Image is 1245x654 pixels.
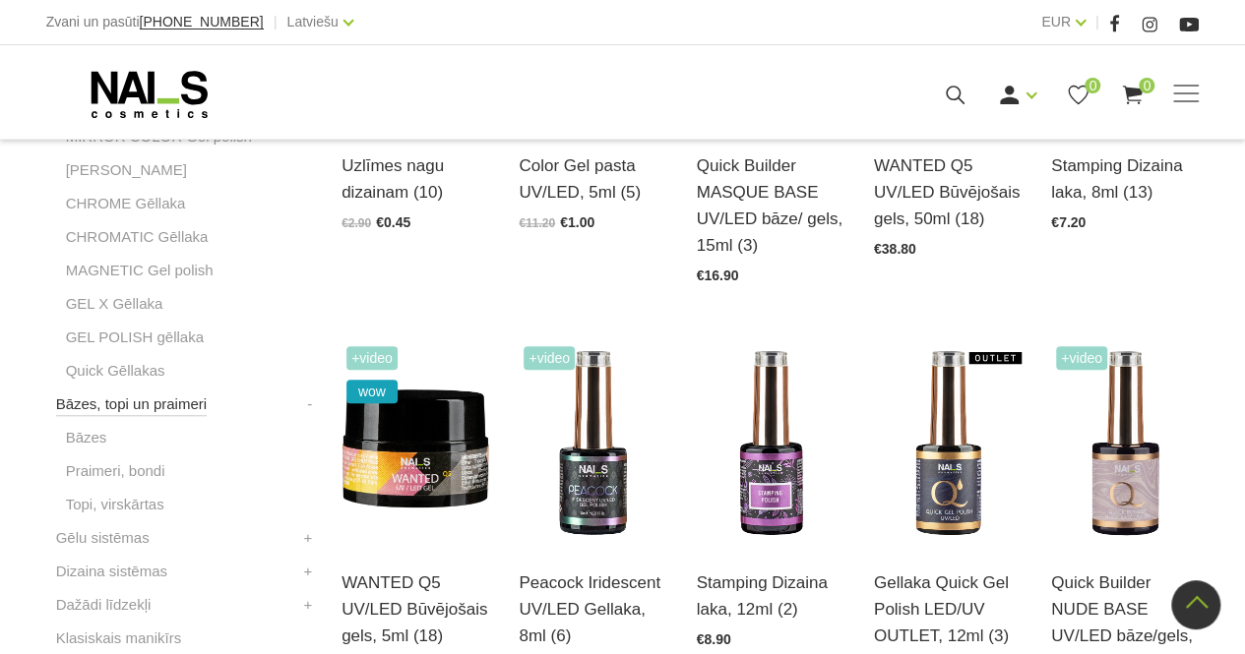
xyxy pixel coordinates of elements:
a: 0 [1066,83,1090,107]
a: EUR [1041,10,1071,33]
span: 0 [1139,78,1154,93]
a: Quick Builder MASQUE BASE UV/LED bāze/ gels, 15ml (3) [697,152,844,260]
a: 0 [1120,83,1145,107]
span: €11.20 [519,216,555,230]
span: | [274,10,278,34]
a: [PERSON_NAME] [66,158,187,182]
a: CHROMATIC Gēllaka [66,225,209,249]
a: + [303,526,312,550]
span: €8.90 [697,631,731,647]
a: Latviešu [287,10,339,33]
a: CHROME Gēllaka [66,192,186,215]
span: €0.45 [376,214,410,230]
span: €1.00 [560,214,594,230]
a: Gēlu sistēmas [56,526,150,550]
a: Praimeri, bondi [66,459,165,483]
a: - [307,392,312,416]
img: Ātri, ērti un vienkārši!Intensīvi pigmentēta gellaka, kas perfekti klājas arī vienā slānī, tādā v... [874,341,1022,545]
span: €2.90 [342,216,371,230]
img: Hameleona efekta gellakas pārklājums. Intensīvam rezultātam lietot uz melna pamattoņa, tādā veidā... [519,341,666,545]
span: | [1095,10,1099,34]
a: Bāzes [66,426,107,449]
span: 0 [1085,78,1100,93]
a: [PHONE_NUMBER] [140,15,264,30]
a: + [303,593,312,617]
a: Topi, virskārtas [66,493,164,516]
a: GEL X Gēllaka [66,292,163,316]
a: Quick Gēllakas [66,359,165,383]
a: Color Gel pasta UV/LED, 5ml (5) [519,152,666,206]
img: Lieliskas noturības kamuflējošā bāze/gels, kas ir saudzīga pret dabīgo nagu un nebojā naga plātni... [1051,341,1199,545]
a: Uzlīmes nagu dizainam (10) [342,152,489,206]
span: wow [346,380,398,403]
span: +Video [346,346,398,370]
a: Dažādi līdzekļi [56,593,152,617]
a: Stamping Dizaina laka, 12ml (2) [697,569,844,623]
img: Gels WANTED NAILS cosmetics tehniķu komanda ir radījusi gelu, kas ilgi jau ir katra meistara mekl... [342,341,489,545]
a: WANTED Q5 UV/LED Būvējošais gels, 5ml (18) [342,569,489,650]
span: €16.90 [697,268,739,283]
img: Intensīvi pigmentēta zīmoglaka, kas paredzēta zīmogmākslas dizaina veidošanai. Profesionāls rezul... [697,341,844,545]
a: + [303,560,312,583]
a: Gellaka Quick Gel Polish LED/UV OUTLET, 12ml (3) [874,569,1022,650]
a: Klasiskais manikīrs [56,626,182,650]
div: Zvani un pasūti [46,10,264,34]
span: [PHONE_NUMBER] [140,14,264,30]
a: MAGNETIC Gel polish [66,259,214,282]
a: Peacock Iridescent UV/LED Gellaka, 8ml (6) [519,569,666,650]
a: GEL POLISH gēllaka [66,326,204,349]
a: WANTED Q5 UV/LED Būvējošais gels, 50ml (18) [874,152,1022,233]
span: +Video [524,346,575,370]
a: Bāzes, topi un praimeri [56,392,207,416]
span: €38.80 [874,241,916,257]
span: €7.20 [1051,214,1086,230]
span: +Video [1056,346,1107,370]
a: Stamping Dizaina laka, 8ml (13) [1051,152,1199,206]
a: Dizaina sistēmas [56,560,167,583]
